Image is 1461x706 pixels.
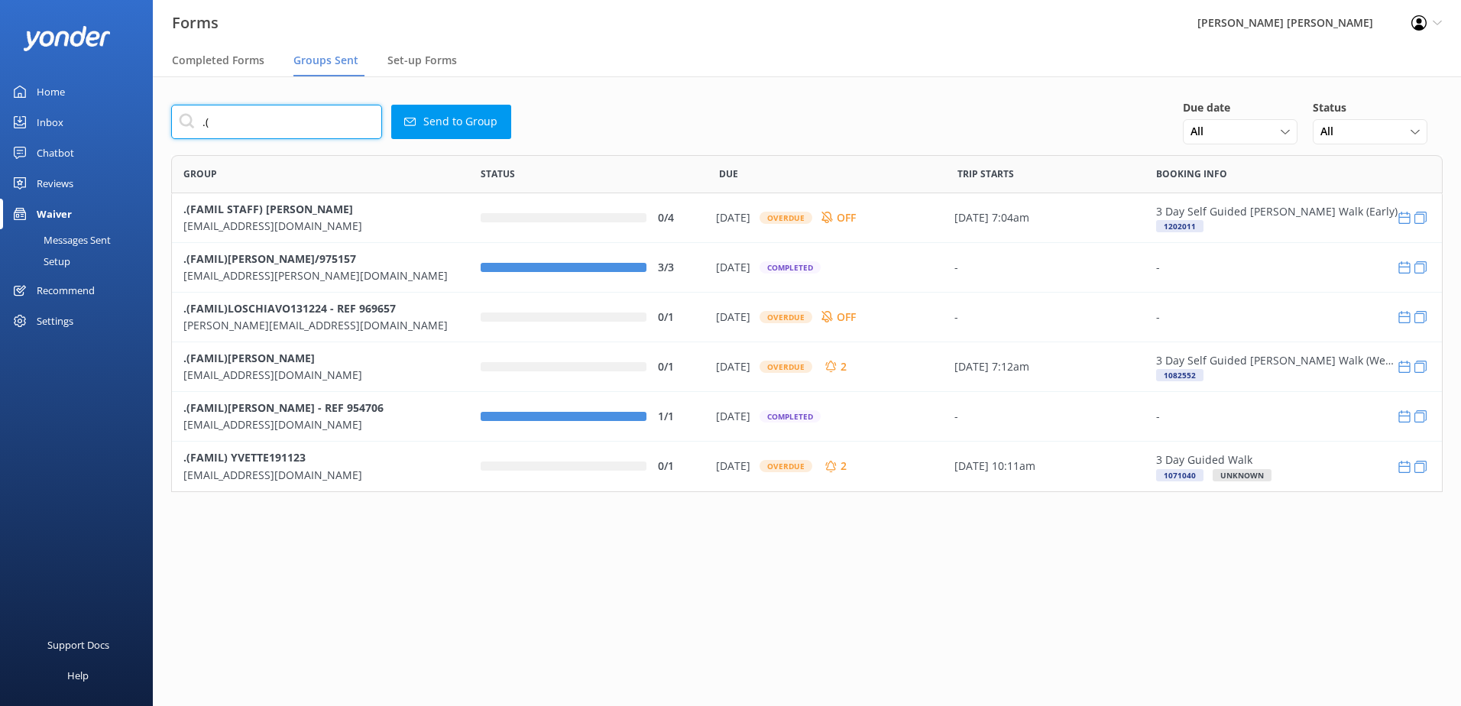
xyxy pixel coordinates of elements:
span: All [1320,123,1343,140]
span: Booking info [1156,167,1227,181]
div: row [171,442,1443,491]
p: 3 Day Self Guided [PERSON_NAME] Walk (Early) [1156,203,1398,220]
a: Setup [9,251,153,272]
span: Set-up Forms [387,53,457,68]
div: row [171,342,1443,392]
div: Help [67,660,89,691]
div: Waiver [37,199,72,229]
div: Inbox [37,107,63,138]
p: 3 Day Guided Walk [1156,452,1271,468]
div: Overdue [760,311,812,323]
b: .(FAMIL)[PERSON_NAME]/975157 [183,251,356,265]
p: OFF [837,209,856,226]
div: grid [171,193,1443,491]
div: 0/4 [658,209,696,226]
div: - [1156,309,1160,325]
div: 0/1 [658,358,696,375]
p: [DATE] [716,408,750,425]
p: [EMAIL_ADDRESS][DOMAIN_NAME] [183,218,458,235]
p: 2 [841,358,847,375]
p: [DATE] [716,458,750,474]
div: Home [37,76,65,107]
b: .(FAMIL)[PERSON_NAME] [183,350,315,364]
div: row [171,293,1443,342]
div: - [1156,408,1160,425]
p: 3 Day Self Guided [PERSON_NAME] Walk (Wednesdays) [1156,352,1398,369]
b: .(FAMIL)[PERSON_NAME] - REF 954706 [183,400,384,414]
span: Trip Starts [957,167,1014,181]
b: .(FAMIL STAFF) [PERSON_NAME] [183,201,353,215]
div: Messages Sent [9,229,111,251]
div: Support Docs [47,630,109,660]
span: Due [719,167,738,181]
div: Chatbot [37,138,74,168]
div: - [1156,259,1160,276]
span: Status [481,167,515,181]
b: .(FAMIL) YVETTE191123 [183,450,306,465]
div: UNKNOWN [1213,468,1271,481]
div: - [954,259,1136,276]
a: Messages Sent [9,229,153,251]
p: [EMAIL_ADDRESS][DOMAIN_NAME] [183,416,458,433]
h5: Status [1313,99,1443,116]
p: [EMAIL_ADDRESS][DOMAIN_NAME] [183,367,458,384]
div: row [171,193,1443,243]
div: 0/1 [658,458,696,474]
span: Groups Sent [293,53,358,68]
div: 3/3 [658,259,696,276]
p: 2 [841,458,847,474]
p: [EMAIL_ADDRESS][DOMAIN_NAME] [183,466,458,483]
div: 1202011 [1156,220,1203,232]
div: Overdue [760,212,812,224]
div: 1/1 [658,408,696,425]
div: row [171,392,1443,442]
button: Send to Group [391,105,511,139]
h5: Due date [1183,99,1313,116]
div: Reviews [37,168,73,199]
div: [DATE] 7:04am [954,209,1136,226]
div: Settings [37,306,73,336]
div: - [954,309,1136,325]
div: 1082552 [1156,369,1203,381]
div: - [954,408,1136,425]
p: [DATE] [716,259,750,276]
div: Setup [9,251,70,272]
div: 1071040 [1156,468,1203,481]
div: row [171,243,1443,293]
div: Overdue [760,460,812,472]
div: [DATE] 10:11am [954,458,1136,474]
span: Group [183,167,217,181]
span: Completed Forms [172,53,264,68]
p: [DATE] [716,358,750,375]
img: yonder-white-logo.png [23,26,111,51]
div: Recommend [37,275,95,306]
div: [DATE] 7:12am [954,358,1136,375]
div: Completed [760,410,821,423]
p: [DATE] [716,309,750,325]
b: .(FAMIL)LOSCHIAVO131224 - REF 969657 [183,300,396,315]
div: Completed [760,261,821,274]
p: OFF [837,309,856,325]
p: [PERSON_NAME][EMAIL_ADDRESS][DOMAIN_NAME] [183,317,458,334]
div: Overdue [760,361,812,373]
div: 0/1 [658,309,696,325]
span: All [1191,123,1213,140]
p: [DATE] [716,209,750,226]
h3: Forms [172,11,219,35]
p: [EMAIL_ADDRESS][PERSON_NAME][DOMAIN_NAME] [183,267,458,284]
